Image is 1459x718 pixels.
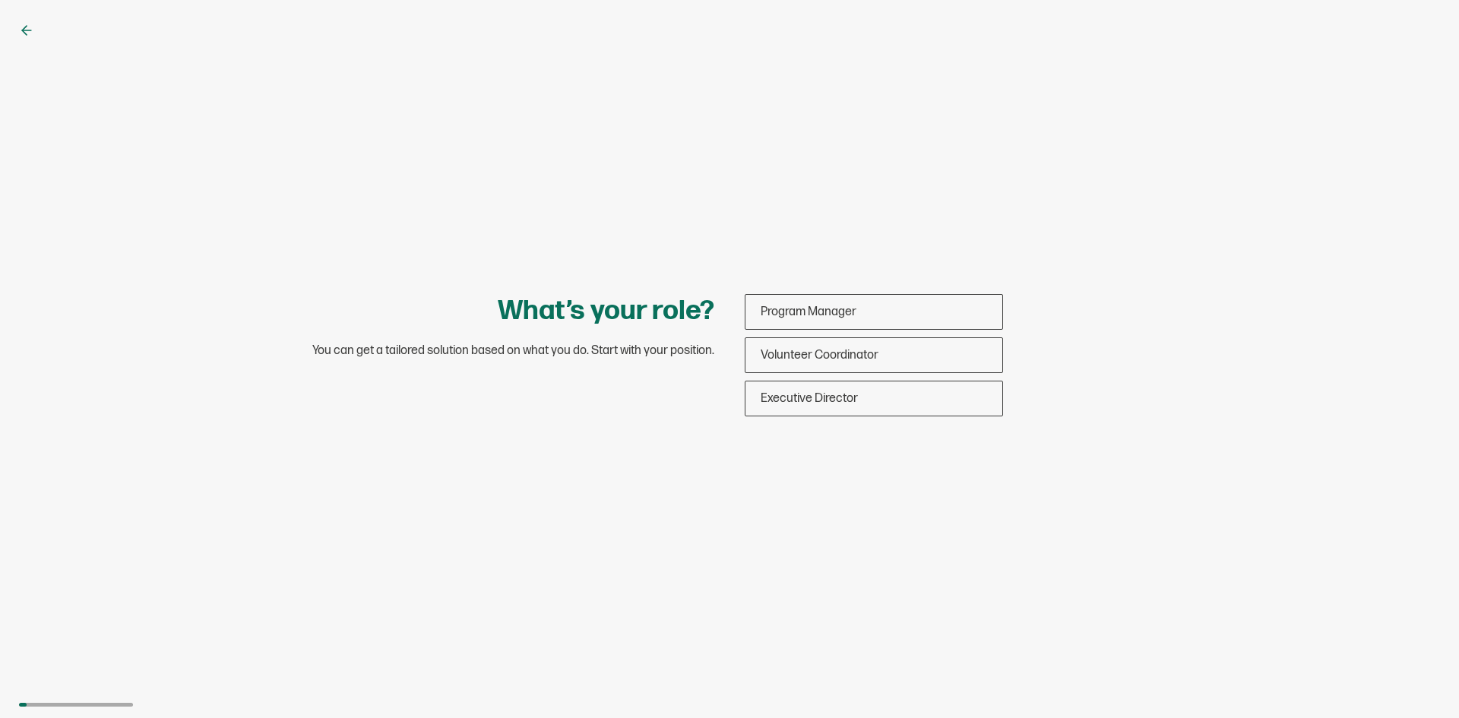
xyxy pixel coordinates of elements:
[761,305,856,319] span: Program Manager
[761,348,878,362] span: Volunteer Coordinator
[1383,645,1459,718] iframe: Chat Widget
[498,294,714,328] h1: What’s your role?
[761,391,858,406] span: Executive Director
[312,343,714,359] span: You can get a tailored solution based on what you do. Start with your position.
